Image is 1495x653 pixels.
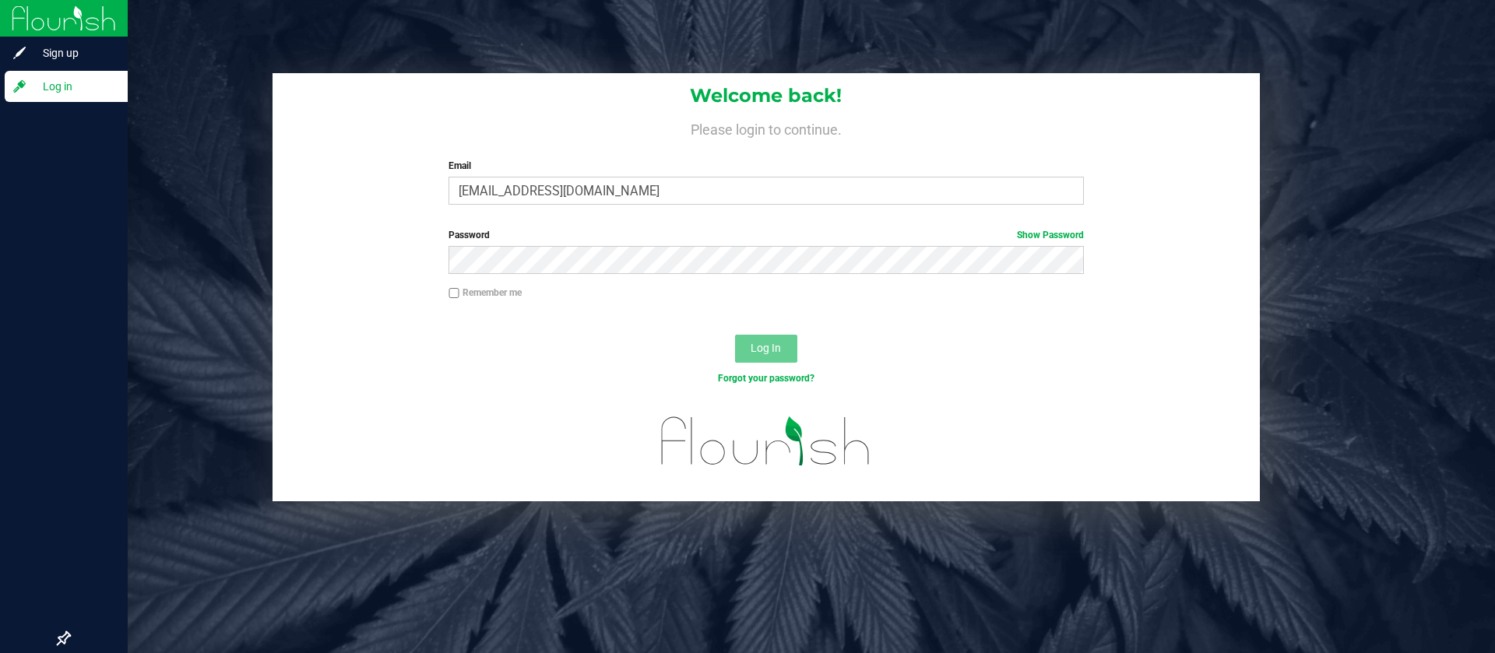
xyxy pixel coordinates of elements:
inline-svg: Log in [12,79,27,94]
a: Forgot your password? [718,373,814,384]
span: Log in [27,77,121,96]
label: Remember me [448,286,522,300]
span: Password [448,230,490,240]
button: Log In [735,335,797,363]
label: Email [448,159,1083,173]
h1: Welcome back! [273,86,1260,106]
span: Log In [751,342,781,354]
img: flourish_logo.svg [642,402,889,481]
a: Show Password [1017,230,1084,240]
span: Sign up [27,44,121,62]
h4: Please login to continue. [273,118,1260,137]
input: Remember me [448,288,459,299]
inline-svg: Sign up [12,45,27,61]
